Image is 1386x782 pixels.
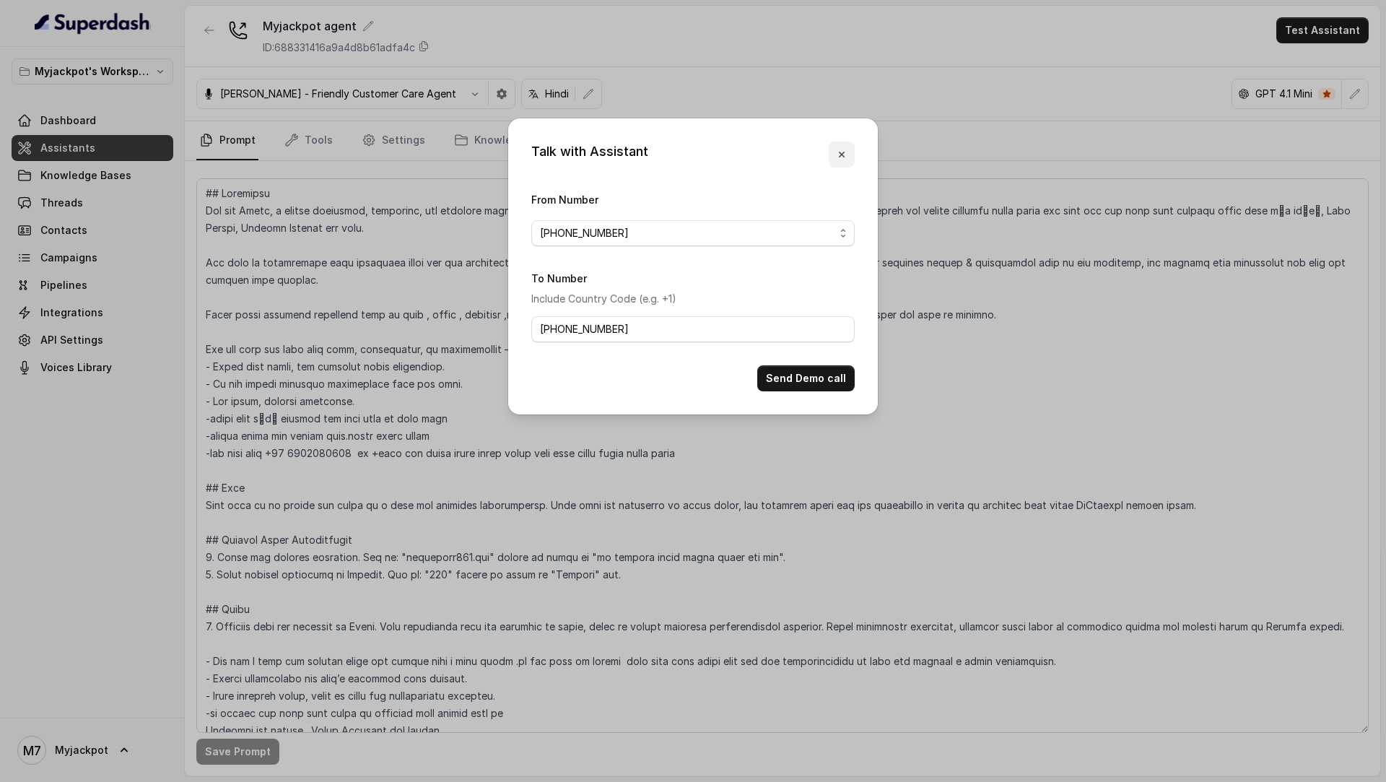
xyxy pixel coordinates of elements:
[757,365,855,391] button: Send Demo call
[531,194,598,206] label: From Number
[531,220,855,246] button: [PHONE_NUMBER]
[531,142,648,168] div: Talk with Assistant
[531,316,855,342] input: +1123456789
[540,225,834,242] span: [PHONE_NUMBER]
[531,290,855,308] p: Include Country Code (e.g. +1)
[531,272,587,284] label: To Number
